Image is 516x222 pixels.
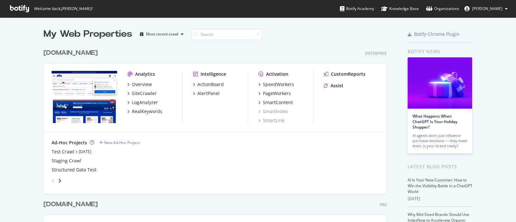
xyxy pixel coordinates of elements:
a: AI Is Your New Customer: How to Win the Visibility Battle in a ChatGPT World [408,177,472,194]
div: Most recent crawl [146,32,178,36]
div: CustomReports [331,71,365,77]
a: PageWorkers [258,90,291,97]
a: Staging Crawl [52,158,81,164]
div: AI agents don’t just influence purchase decisions — they make them. Is your brand ready? [412,133,467,149]
a: [DOMAIN_NAME] [44,48,100,58]
div: Ad-Hoc Projects [52,140,87,146]
div: New Ad-Hoc Project [104,140,140,145]
div: Organizations [426,5,459,12]
a: SmartContent [258,99,293,106]
img: www.lowes.com [52,71,117,123]
div: angle-right [57,178,62,184]
div: AlertPanel [197,90,220,97]
a: Structured Data Test [52,167,96,173]
div: SmartContent [263,99,293,106]
img: What Happens When ChatGPT Is Your Holiday Shopper? [408,57,472,109]
div: Intelligence [201,71,226,77]
div: My Web Properties [44,28,132,41]
div: Botify news [408,48,472,55]
a: ActionBoard [193,81,224,88]
div: [DATE] [408,196,472,202]
div: angle-left [49,176,57,186]
div: Analytics [135,71,155,77]
div: Botify Academy [340,5,374,12]
div: [DOMAIN_NAME] [44,48,98,58]
span: Sulagna Chakraborty [472,6,502,11]
div: Knowledge Base [381,5,419,12]
div: PageWorkers [263,90,291,97]
div: SpeedWorkers [263,81,294,88]
button: [PERSON_NAME] [459,4,513,14]
a: SmartLink [258,117,284,124]
a: Test Crawl [52,149,74,155]
div: SiteCrawler [132,90,157,97]
a: [DOMAIN_NAME] [44,200,100,209]
a: Assist [324,82,343,89]
div: Botify Chrome Plugin [414,31,460,37]
div: LogAnalyzer [132,99,158,106]
div: Pro [380,202,387,208]
a: RealKeywords [127,108,162,115]
input: Search [191,29,262,40]
a: Overview [127,81,152,88]
a: New Ad-Hoc Project [99,140,140,145]
a: [DATE] [79,149,91,154]
div: Enterprise [365,51,387,56]
a: AlertPanel [193,90,220,97]
div: [DOMAIN_NAME] [44,200,98,209]
div: Assist [331,82,343,89]
a: SpeedWorkers [258,81,294,88]
a: What Happens When ChatGPT Is Your Holiday Shopper? [412,113,457,130]
a: Botify Chrome Plugin [408,31,460,37]
div: RealKeywords [132,108,162,115]
div: Activation [266,71,288,77]
button: Most recent crawl [137,29,186,39]
a: LogAnalyzer [127,99,158,106]
span: Welcome back, [PERSON_NAME] ! [34,6,92,11]
a: SiteCrawler [127,90,157,97]
div: Latest Blog Posts [408,163,472,170]
a: SmartIndex [258,108,288,115]
div: Overview [132,81,152,88]
a: CustomReports [324,71,365,77]
div: ActionBoard [197,81,224,88]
